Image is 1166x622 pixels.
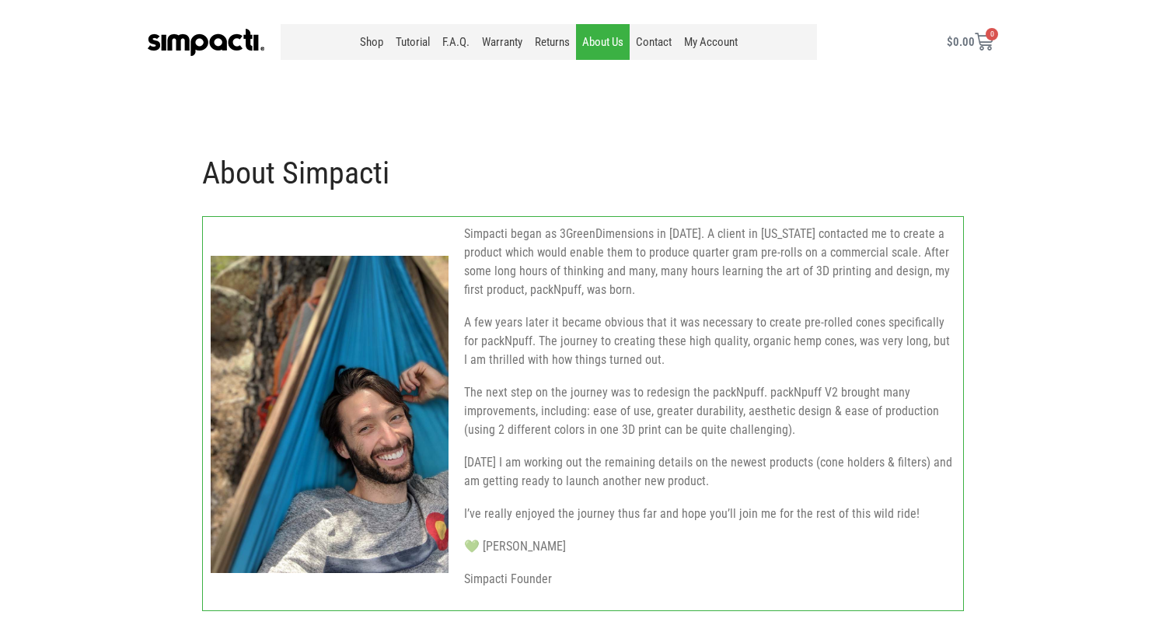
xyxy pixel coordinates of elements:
p: A few years later it became obvious that it was necessary to create pre-rolled cones specifically... [464,313,955,369]
a: Contact [630,24,678,60]
span: 0 [986,28,998,40]
a: $0.00 0 [928,23,1012,61]
p: 💚 [PERSON_NAME] [464,537,955,556]
a: Returns [529,24,576,60]
a: Warranty [476,24,529,60]
h1: About Simpacti [202,154,964,193]
p: Simpacti began as 3GreenDimensions in [DATE]. A client in [US_STATE] contacted me to create a pro... [464,225,955,299]
p: Simpacti Founder [464,570,955,589]
a: My Account [678,24,744,60]
span: $ [947,35,953,49]
a: About Us [576,24,630,60]
a: Tutorial [389,24,436,60]
p: [DATE] I am working out the remaining details on the newest products (cone holders & filters) and... [464,453,955,491]
a: F.A.Q. [436,24,476,60]
p: I’ve really enjoyed the journey thus far and hope you’ll join me for the rest of this wild ride! [464,505,955,523]
a: Shop [354,24,389,60]
p: The next step on the journey was to redesign the packNpuff. packNpuff V2 brought many improvement... [464,383,955,439]
bdi: 0.00 [947,35,975,49]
